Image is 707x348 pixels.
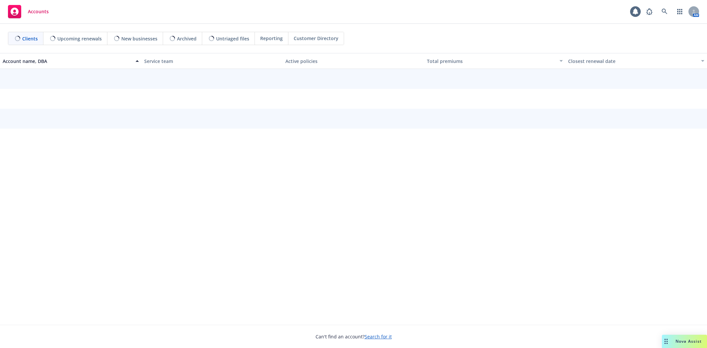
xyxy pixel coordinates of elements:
[643,5,656,18] a: Report a Bug
[316,333,392,340] span: Can't find an account?
[424,53,566,69] button: Total premiums
[216,35,249,42] span: Untriaged files
[57,35,102,42] span: Upcoming renewals
[5,2,51,21] a: Accounts
[427,58,556,65] div: Total premiums
[3,58,132,65] div: Account name, DBA
[565,53,707,69] button: Closest renewal date
[662,335,670,348] div: Drag to move
[568,58,697,65] div: Closest renewal date
[658,5,671,18] a: Search
[260,35,283,42] span: Reporting
[294,35,338,42] span: Customer Directory
[662,335,707,348] button: Nova Assist
[144,58,280,65] div: Service team
[285,58,422,65] div: Active policies
[283,53,424,69] button: Active policies
[28,9,49,14] span: Accounts
[673,5,686,18] a: Switch app
[676,338,702,344] span: Nova Assist
[365,333,392,340] a: Search for it
[177,35,197,42] span: Archived
[121,35,157,42] span: New businesses
[22,35,38,42] span: Clients
[142,53,283,69] button: Service team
